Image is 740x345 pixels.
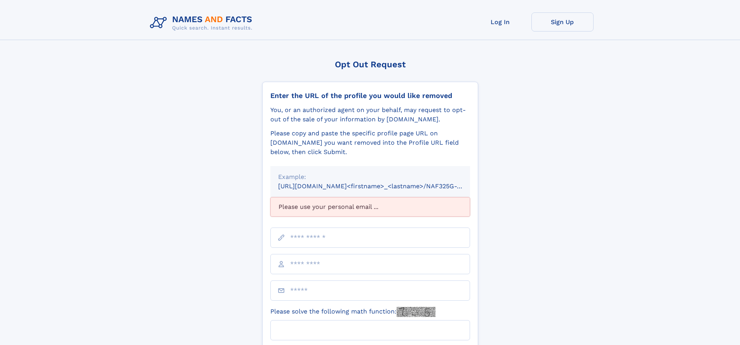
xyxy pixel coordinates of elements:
label: Please solve the following math function: [270,307,435,317]
div: Opt Out Request [262,60,478,69]
a: Log In [469,12,531,32]
img: Logo Names and Facts [147,12,259,33]
div: Enter the URL of the profile you would like removed [270,91,470,100]
small: [URL][DOMAIN_NAME]<firstname>_<lastname>/NAF325G-xxxxxxxx [278,182,485,190]
a: Sign Up [531,12,594,32]
div: Example: [278,172,462,182]
div: You, or an authorized agent on your behalf, may request to opt-out of the sale of your informatio... [270,105,470,124]
div: Please copy and paste the specific profile page URL on [DOMAIN_NAME] you want removed into the Pr... [270,129,470,157]
div: Please use your personal email ... [270,197,470,217]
